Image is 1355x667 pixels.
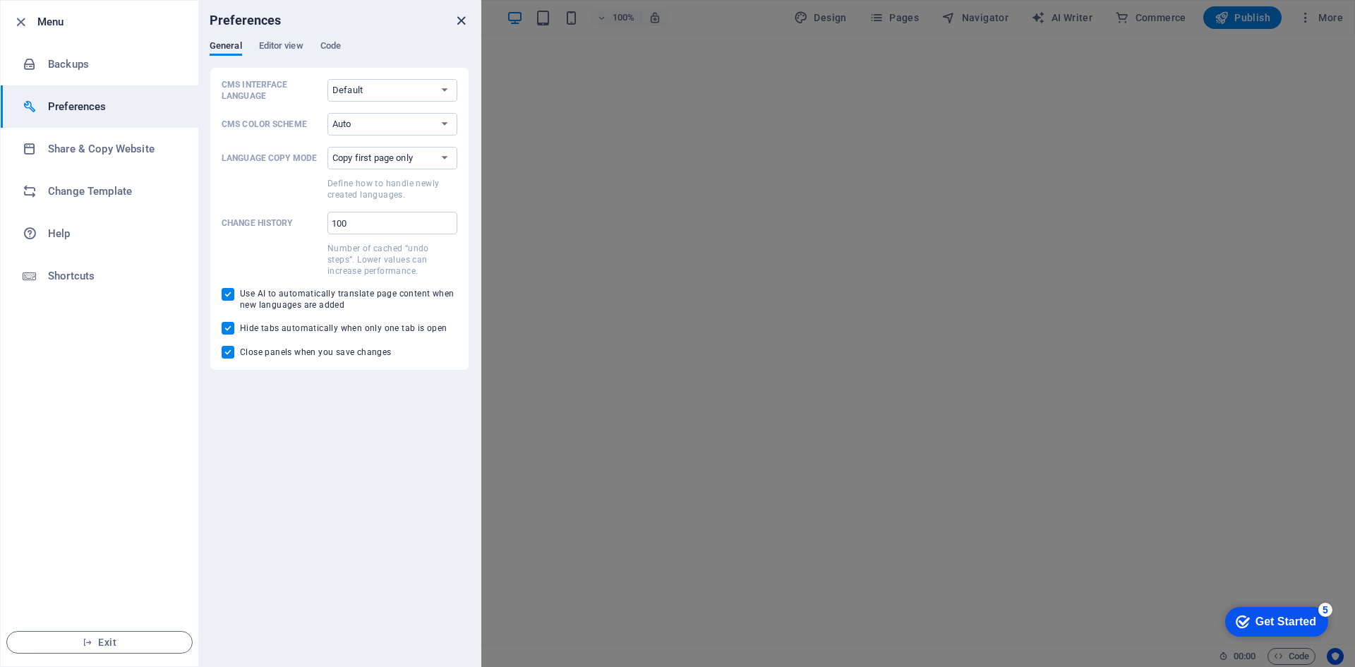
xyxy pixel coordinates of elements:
[41,16,102,28] div: Get Started
[37,13,187,30] h6: Menu
[240,347,392,358] span: Close panels when you save changes
[48,183,179,200] h6: Change Template
[18,637,181,648] span: Exit
[452,12,469,29] button: close
[222,217,322,229] p: Change history
[104,3,118,17] div: 5
[222,152,322,164] p: Language Copy Mode
[210,12,282,29] h6: Preferences
[1,212,198,255] a: Help
[320,37,341,57] span: Code
[48,225,179,242] h6: Help
[240,288,457,311] span: Use AI to automatically translate page content when new languages are added
[6,631,193,654] button: Exit
[222,79,322,102] p: CMS Interface Language
[259,37,303,57] span: Editor view
[48,140,179,157] h6: Share & Copy Website
[48,56,179,73] h6: Backups
[210,40,469,67] div: Preferences
[327,243,457,277] p: Number of cached “undo steps”. Lower values can increase performance.
[240,323,447,334] span: Hide tabs automatically when only one tab is open
[210,37,242,57] span: General
[327,79,457,102] select: CMS Interface Language
[11,7,114,37] div: Get Started 5 items remaining, 0% complete
[327,113,457,136] select: CMS Color Scheme
[48,268,179,284] h6: Shortcuts
[327,178,457,200] p: Define how to handle newly created languages.
[48,98,179,115] h6: Preferences
[327,147,457,169] select: Language Copy ModeDefine how to handle newly created languages.
[327,212,457,234] input: Change historyNumber of cached “undo steps”. Lower values can increase performance.
[222,119,322,130] p: CMS Color Scheme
